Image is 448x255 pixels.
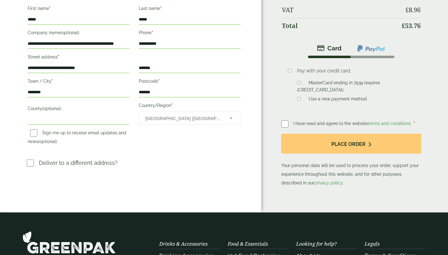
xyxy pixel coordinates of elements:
[171,103,173,108] abbr: required
[28,4,129,15] label: First name
[42,106,61,111] span: (optional)
[405,6,409,14] span: £
[22,231,116,254] img: GreenPak Supplies
[39,159,118,167] p: Deliver to a different address?
[49,6,51,11] abbr: required
[297,67,412,74] p: Pay with your credit card.
[306,96,369,103] label: Use a new payment method
[357,44,385,53] img: ppcp-gateway.png
[38,139,57,144] span: (optional)
[58,54,59,59] abbr: required
[139,112,240,125] span: Country/Region
[30,129,37,137] input: Sign me up to receive email updates and news(optional)
[60,30,79,35] span: (optional)
[282,18,397,33] th: Total
[281,134,421,188] p: Your personal data will be used to process your order, support your experience throughout this we...
[402,21,405,30] span: £
[293,121,412,126] span: I have read and agree to the website
[152,30,153,35] abbr: required
[28,28,129,39] label: Company name
[314,180,343,185] a: privacy policy
[28,104,129,115] label: County
[28,77,129,87] label: Town / City
[281,134,421,154] button: Place order
[413,121,415,126] abbr: required
[139,28,240,39] label: Phone
[28,53,129,63] label: Street address
[405,6,421,14] bdi: 8.96
[297,80,380,94] label: MasterCard ending in 7939 (expires [CREDIT_CARD_DATA])
[317,44,342,52] img: stripe.png
[139,101,240,112] label: Country/Region
[145,112,222,125] span: United Kingdom (UK)
[282,2,397,17] th: VAT
[158,79,160,84] abbr: required
[28,130,126,146] label: Sign me up to receive email updates and news
[368,121,411,126] a: terms and conditions
[139,77,240,87] label: Postcode
[139,4,240,15] label: Last name
[51,79,53,84] abbr: required
[402,21,421,30] bdi: 53.76
[160,6,162,11] abbr: required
